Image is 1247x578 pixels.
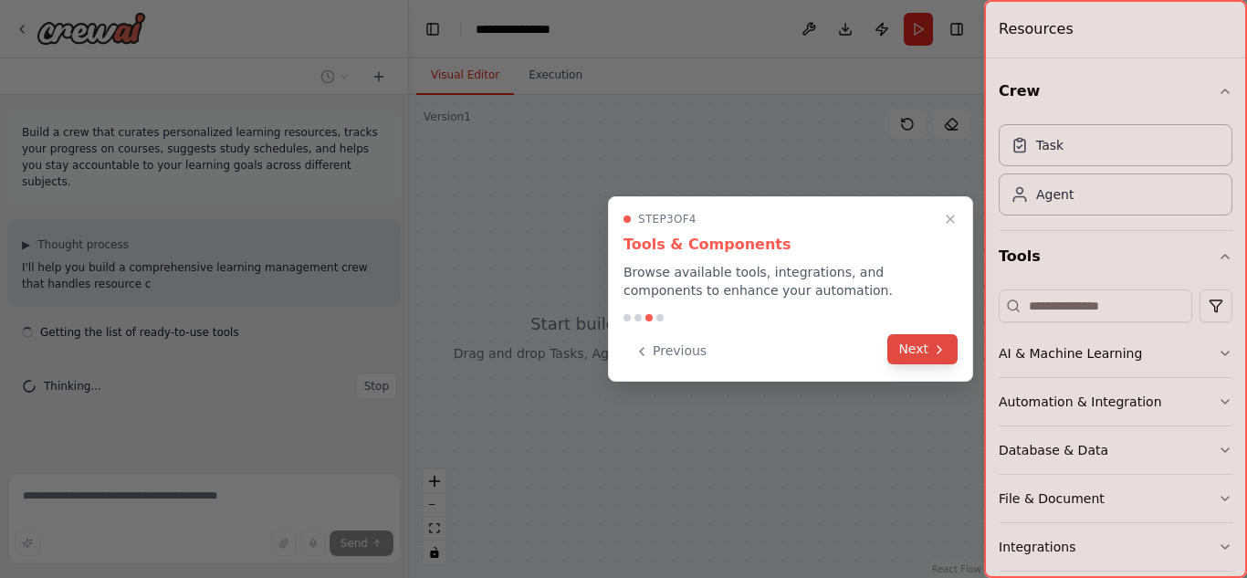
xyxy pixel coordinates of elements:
button: Previous [623,336,718,366]
h3: Tools & Components [623,234,958,256]
button: Next [887,334,958,364]
button: Close walkthrough [939,208,961,230]
p: Browse available tools, integrations, and components to enhance your automation. [623,263,958,300]
button: Hide left sidebar [420,16,445,42]
span: Step 3 of 4 [638,212,697,226]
